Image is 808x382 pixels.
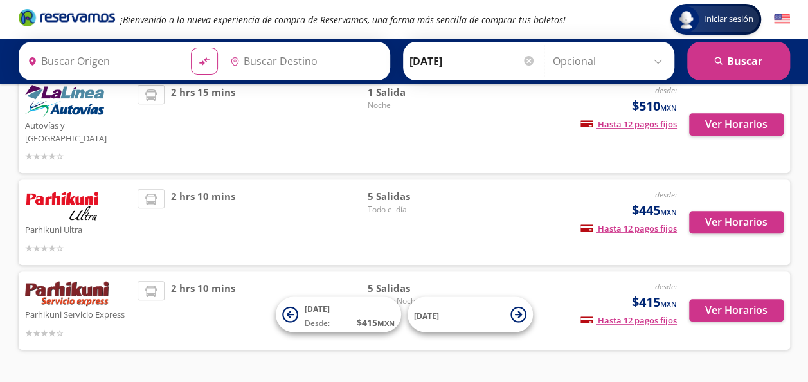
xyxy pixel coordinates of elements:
p: Autovías y [GEOGRAPHIC_DATA] [25,117,132,145]
span: [DATE] [305,304,330,314]
span: Tarde y Noche [367,295,457,307]
span: Todo el día [367,204,457,215]
small: MXN [660,103,677,113]
em: desde: [655,85,677,96]
span: Iniciar sesión [699,13,759,26]
span: $ 415 [357,316,395,329]
em: desde: [655,281,677,292]
small: MXN [660,299,677,309]
span: Hasta 12 pagos fijos [580,314,677,326]
button: Buscar [687,42,790,80]
button: [DATE]Desde:$415MXN [276,297,401,332]
span: 5 Salidas [367,189,457,204]
span: Hasta 12 pagos fijos [580,118,677,130]
small: MXN [660,207,677,217]
button: Ver Horarios [689,113,784,136]
span: 1 Salida [367,85,457,100]
i: Brand Logo [19,8,115,27]
span: 2 hrs 10 mins [171,189,235,255]
small: MXN [377,318,395,328]
img: Parhikuni Servicio Express [25,281,109,307]
span: 2 hrs 10 mins [171,281,235,340]
span: 5 Salidas [367,281,457,296]
em: ¡Bienvenido a la nueva experiencia de compra de Reservamos, una forma más sencilla de comprar tus... [120,14,566,26]
span: $445 [632,201,677,220]
button: Ver Horarios [689,299,784,322]
p: Parhikuni Servicio Express [25,306,132,322]
input: Elegir Fecha [409,45,535,77]
em: desde: [655,189,677,200]
span: 2 hrs 15 mins [171,85,235,163]
span: $415 [632,293,677,312]
span: [DATE] [414,310,439,321]
span: $510 [632,96,677,116]
span: Hasta 12 pagos fijos [580,223,677,234]
input: Buscar Origen [22,45,181,77]
span: Noche [367,100,457,111]
span: Desde: [305,318,330,329]
img: Parhikuni Ultra [25,189,100,221]
input: Buscar Destino [225,45,383,77]
img: Autovías y La Línea [25,85,104,117]
input: Opcional [553,45,668,77]
button: Ver Horarios [689,211,784,233]
button: English [774,12,790,28]
a: Brand Logo [19,8,115,31]
p: Parhikuni Ultra [25,221,132,237]
button: [DATE] [408,297,533,332]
